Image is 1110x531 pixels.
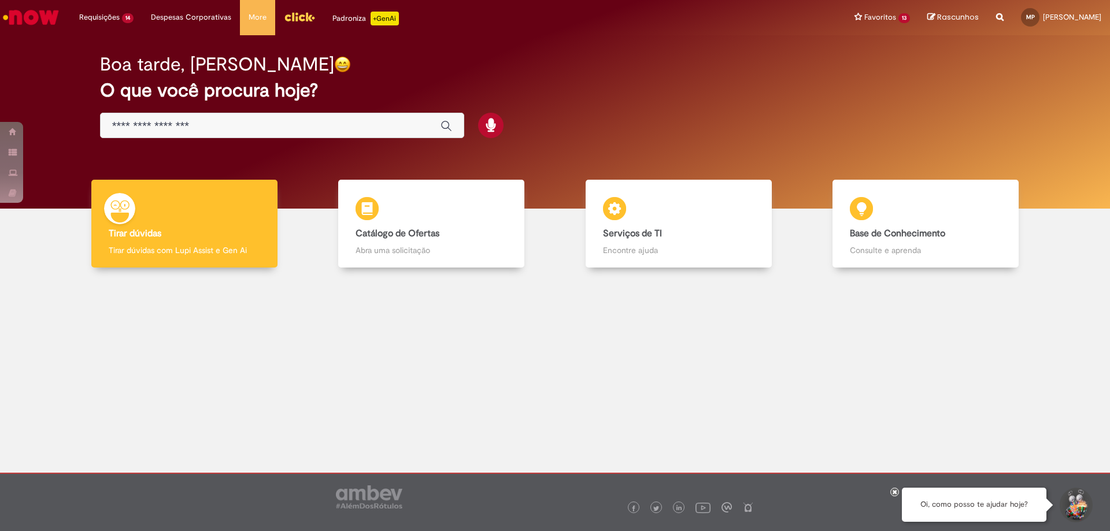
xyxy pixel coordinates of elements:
b: Tirar dúvidas [109,228,161,239]
div: Padroniza [332,12,399,25]
p: +GenAi [371,12,399,25]
img: happy-face.png [334,56,351,73]
a: Tirar dúvidas Tirar dúvidas com Lupi Assist e Gen Ai [61,180,308,268]
img: logo_footer_linkedin.png [676,505,682,512]
span: Despesas Corporativas [151,12,231,23]
p: Encontre ajuda [603,244,754,256]
span: Favoritos [864,12,896,23]
span: MP [1026,13,1035,21]
img: logo_footer_twitter.png [653,506,659,511]
b: Serviços de TI [603,228,662,239]
p: Tirar dúvidas com Lupi Assist e Gen Ai [109,244,260,256]
span: [PERSON_NAME] [1043,12,1101,22]
a: Serviços de TI Encontre ajuda [555,180,802,268]
b: Catálogo de Ofertas [356,228,439,239]
b: Base de Conhecimento [850,228,945,239]
a: Catálogo de Ofertas Abra uma solicitação [308,180,556,268]
img: logo_footer_ambev_rotulo_gray.png [336,485,402,508]
img: ServiceNow [1,6,61,29]
img: logo_footer_workplace.png [721,502,732,513]
span: More [249,12,267,23]
h2: Boa tarde, [PERSON_NAME] [100,54,334,75]
a: Base de Conhecimento Consulte e aprenda [802,180,1050,268]
button: Iniciar Conversa de Suporte [1058,488,1093,522]
img: logo_footer_youtube.png [695,500,711,515]
span: Rascunhos [937,12,979,23]
span: 13 [898,13,910,23]
p: Consulte e aprenda [850,244,1001,256]
p: Abra uma solicitação [356,244,507,256]
h2: O que você procura hoje? [100,80,1011,101]
span: Requisições [79,12,120,23]
span: 14 [122,13,134,23]
img: logo_footer_facebook.png [631,506,637,511]
img: click_logo_yellow_360x200.png [284,8,315,25]
a: Rascunhos [927,12,979,23]
img: logo_footer_naosei.png [743,502,753,513]
div: Oi, como posso te ajudar hoje? [902,488,1046,522]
